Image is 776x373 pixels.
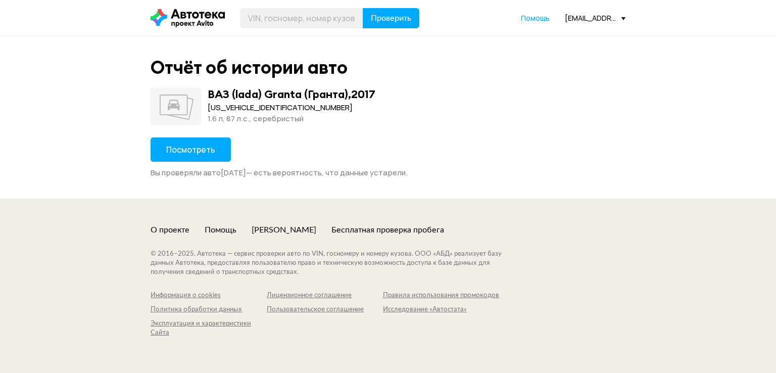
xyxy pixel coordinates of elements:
[208,102,375,113] div: [US_VEHICLE_IDENTIFICATION_NUMBER]
[151,319,267,338] a: Эксплуатация и характеристики Сайта
[151,291,267,300] a: Информация о cookies
[166,144,215,155] span: Посмотреть
[371,14,411,22] span: Проверить
[383,305,499,314] a: Исследование «Автостата»
[151,57,348,78] div: Отчёт об истории авто
[363,8,419,28] button: Проверить
[383,291,499,300] a: Правила использования промокодов
[565,13,625,23] div: [EMAIL_ADDRESS][DOMAIN_NAME]
[208,87,375,101] div: ВАЗ (lada) Granta (Гранта) , 2017
[208,113,375,124] div: 1.6 л, 87 л.c., серебристый
[151,250,522,277] div: © 2016– 2025 . Автотека — сервис проверки авто по VIN, госномеру и номеру кузова. ООО «АБД» реали...
[151,224,189,236] a: О проекте
[252,224,316,236] a: [PERSON_NAME]
[151,168,625,178] div: Вы проверяли авто [DATE] — есть вероятность, что данные устарели.
[205,224,236,236] a: Помощь
[240,8,363,28] input: VIN, госномер, номер кузова
[267,291,383,300] a: Лицензионное соглашение
[151,137,231,162] button: Посмотреть
[151,305,267,314] a: Политика обработки данных
[521,13,550,23] a: Помощь
[331,224,444,236] a: Бесплатная проверка пробега
[267,305,383,314] a: Пользовательское соглашение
